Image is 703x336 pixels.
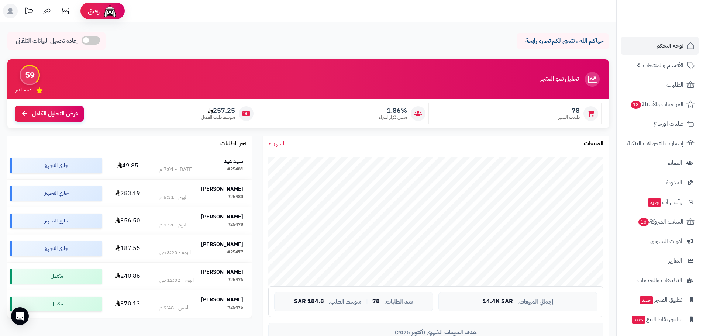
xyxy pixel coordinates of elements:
span: معدل تكرار الشراء [379,114,407,121]
span: الأقسام والمنتجات [643,60,683,70]
span: 14.4K SAR [483,298,513,305]
span: 78 [558,107,580,115]
div: جاري التجهيز [10,186,101,201]
div: اليوم - 12:02 ص [159,277,194,284]
a: العملاء [621,154,699,172]
strong: [PERSON_NAME] [201,185,243,193]
span: المدونة [666,177,682,188]
div: جاري التجهيز [10,214,101,228]
span: المراجعات والأسئلة [630,99,683,110]
div: جاري التجهيز [10,158,101,173]
span: عدد الطلبات: [384,299,413,305]
a: المدونة [621,174,699,191]
span: طلبات الشهر [558,114,580,121]
span: لوحة التحكم [657,41,683,51]
div: #25481 [227,166,243,173]
a: أدوات التسويق [621,232,699,250]
td: 283.19 [105,180,151,207]
a: إشعارات التحويلات البنكية [621,135,699,152]
h3: تحليل نمو المتجر [540,76,579,83]
span: الطلبات [666,80,683,90]
span: إعادة تحميل البيانات التلقائي [16,37,78,45]
td: 356.50 [105,207,151,235]
img: ai-face.png [103,4,117,18]
a: تحديثات المنصة [20,4,38,20]
span: إجمالي المبيعات: [517,299,554,305]
span: عرض التحليل الكامل [32,110,78,118]
a: تطبيق نقاط البيعجديد [621,311,699,328]
a: طلبات الإرجاع [621,115,699,133]
div: #25478 [227,221,243,229]
strong: [PERSON_NAME] [201,213,243,221]
div: اليوم - 8:20 ص [159,249,191,256]
a: وآتس آبجديد [621,193,699,211]
span: التقارير [668,256,682,266]
span: جديد [632,316,645,324]
a: المراجعات والأسئلة13 [621,96,699,113]
span: متوسط الطلب: [328,299,362,305]
div: جاري التجهيز [10,241,101,256]
div: مكتمل [10,269,101,284]
span: | [366,299,368,304]
span: تطبيق نقاط البيع [631,314,682,325]
span: جديد [640,296,653,304]
img: logo-2.png [653,17,696,32]
span: 16 [638,218,649,226]
a: السلات المتروكة16 [621,213,699,231]
a: الطلبات [621,76,699,94]
strong: [PERSON_NAME] [201,268,243,276]
span: طلبات الإرجاع [654,119,683,129]
span: 184.8 SAR [294,298,324,305]
a: التقارير [621,252,699,270]
h3: المبيعات [584,141,603,147]
div: مكتمل [10,297,101,311]
a: لوحة التحكم [621,37,699,55]
div: #25475 [227,304,243,312]
span: العملاء [668,158,682,168]
td: 49.85 [105,152,151,179]
div: اليوم - 5:31 م [159,194,187,201]
div: Open Intercom Messenger [11,307,29,325]
span: 1.86% [379,107,407,115]
div: #25476 [227,277,243,284]
div: #25480 [227,194,243,201]
td: 370.13 [105,290,151,318]
p: حياكم الله ، نتمنى لكم تجارة رابحة [522,37,603,45]
span: أدوات التسويق [650,236,682,246]
span: إشعارات التحويلات البنكية [627,138,683,149]
div: أمس - 9:48 م [159,304,188,312]
span: 78 [372,298,380,305]
span: وآتس آب [647,197,682,207]
a: الشهر [268,139,286,148]
a: عرض التحليل الكامل [15,106,84,122]
span: متوسط طلب العميل [201,114,235,121]
span: رفيق [88,7,100,15]
strong: شهد عيد [224,157,243,165]
td: 240.86 [105,263,151,290]
span: 13 [631,101,641,109]
span: الشهر [273,139,286,148]
span: جديد [648,198,661,207]
span: السلات المتروكة [638,217,683,227]
a: التطبيقات والخدمات [621,271,699,289]
h3: آخر الطلبات [220,141,246,147]
td: 187.55 [105,235,151,262]
span: التطبيقات والخدمات [637,275,682,285]
span: 257.25 [201,107,235,115]
strong: [PERSON_NAME] [201,296,243,304]
a: تطبيق المتجرجديد [621,291,699,309]
div: اليوم - 1:51 م [159,221,187,229]
div: [DATE] - 7:01 م [159,166,193,173]
strong: [PERSON_NAME] [201,240,243,248]
div: #25477 [227,249,243,256]
span: تطبيق المتجر [639,295,682,305]
span: تقييم النمو [15,87,32,93]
